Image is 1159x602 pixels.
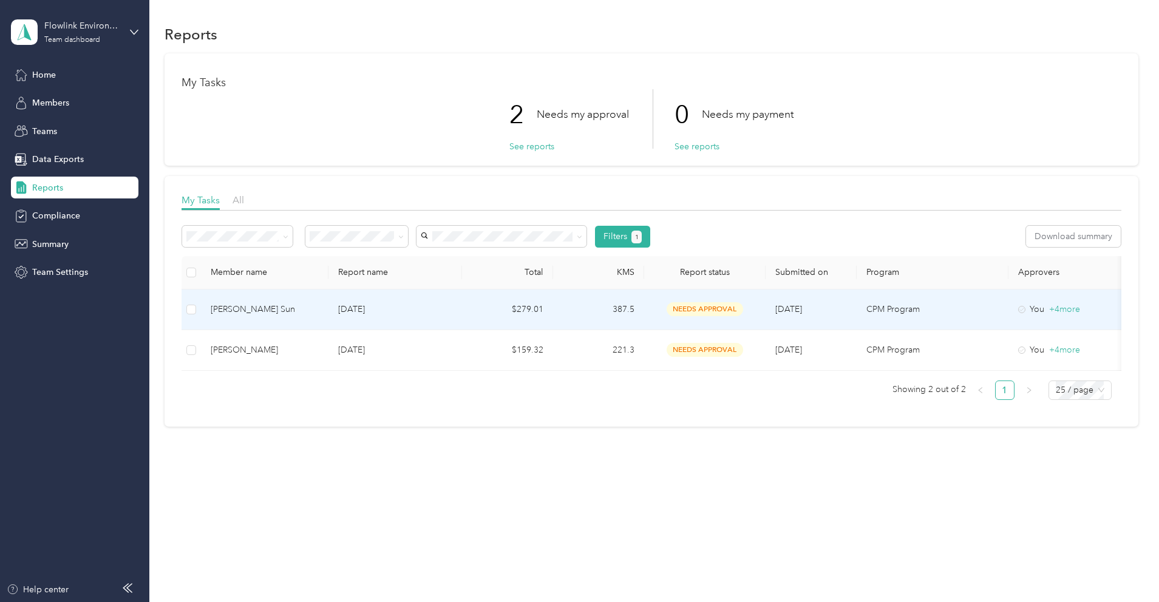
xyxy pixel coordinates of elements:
[1025,387,1033,394] span: right
[472,267,543,277] div: Total
[182,76,1121,89] h1: My Tasks
[1091,534,1159,602] iframe: Everlance-gr Chat Button Frame
[32,96,69,109] span: Members
[1018,303,1120,316] div: You
[1019,380,1039,400] button: right
[971,380,990,400] li: Previous Page
[1018,343,1120,357] div: You
[1056,381,1104,399] span: 25 / page
[971,380,990,400] button: left
[1049,345,1080,355] span: + 4 more
[211,343,319,357] div: [PERSON_NAME]
[165,28,217,41] h1: Reports
[338,303,452,316] p: [DATE]
[857,256,1008,289] th: Program
[537,107,629,122] p: Needs my approval
[631,231,642,243] button: 1
[1049,304,1080,314] span: + 4 more
[775,304,802,314] span: [DATE]
[775,345,802,355] span: [DATE]
[977,387,984,394] span: left
[553,330,644,371] td: 221.3
[32,153,84,166] span: Data Exports
[995,380,1015,400] li: 1
[233,194,244,206] span: All
[44,36,100,44] div: Team dashboard
[32,125,57,138] span: Teams
[553,289,644,330] td: 387.5
[32,181,63,194] span: Reports
[667,302,743,316] span: needs approval
[766,256,857,289] th: Submitted on
[892,380,966,399] span: Showing 2 out of 2
[462,289,553,330] td: $279.01
[866,343,999,357] p: CPM Program
[1049,380,1112,400] div: Page Size
[667,343,743,357] span: needs approval
[462,330,553,371] td: $159.32
[32,209,80,222] span: Compliance
[44,19,120,32] div: Flowlink Environmental
[996,381,1014,399] a: 1
[595,226,650,248] button: Filters1
[182,194,220,206] span: My Tasks
[328,256,462,289] th: Report name
[509,89,537,140] p: 2
[32,266,88,279] span: Team Settings
[509,140,554,153] button: See reports
[866,303,999,316] p: CPM Program
[211,303,319,316] div: [PERSON_NAME] Sun
[635,232,639,243] span: 1
[1019,380,1039,400] li: Next Page
[1008,256,1130,289] th: Approvers
[32,69,56,81] span: Home
[857,289,1008,330] td: CPM Program
[338,343,452,357] p: [DATE]
[7,583,69,596] button: Help center
[563,267,634,277] div: KMS
[857,330,1008,371] td: CPM Program
[654,267,756,277] span: Report status
[201,256,328,289] th: Member name
[675,140,719,153] button: See reports
[702,107,794,122] p: Needs my payment
[32,238,69,251] span: Summary
[675,89,702,140] p: 0
[1026,226,1121,247] button: Download summary
[211,267,319,277] div: Member name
